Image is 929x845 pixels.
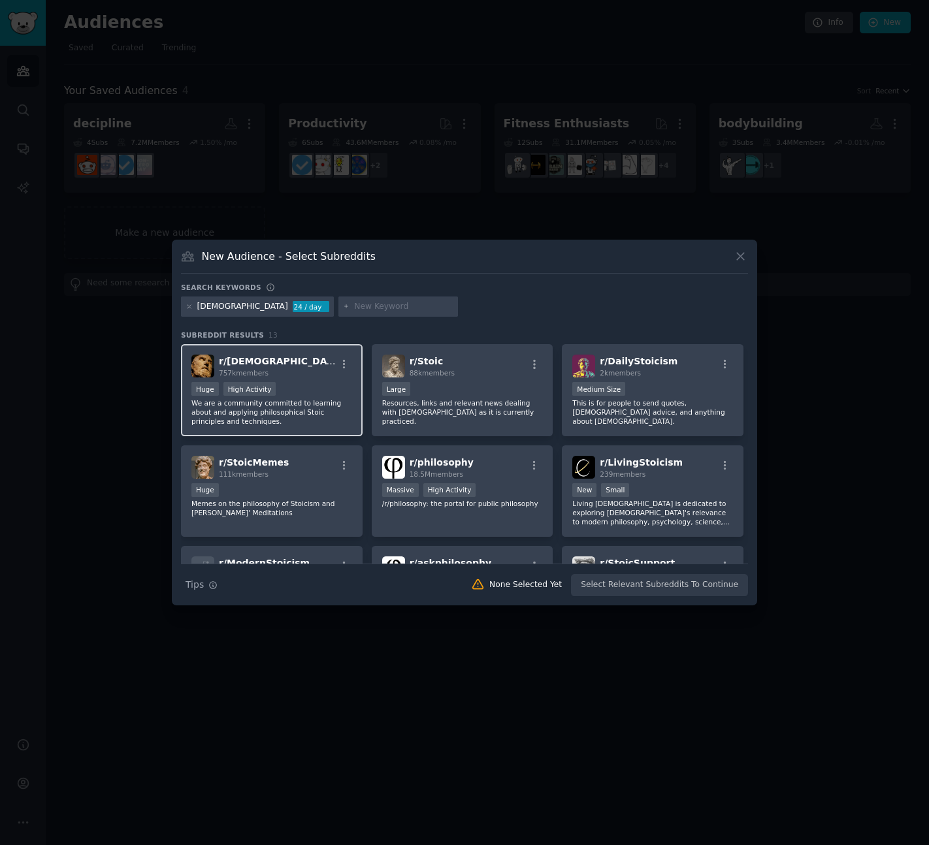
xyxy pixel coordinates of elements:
[382,382,411,396] div: Large
[219,558,310,568] span: r/ ModernStoicism
[354,301,453,313] input: New Keyword
[382,556,405,579] img: askphilosophy
[197,301,288,313] div: [DEMOGRAPHIC_DATA]
[269,331,278,339] span: 13
[410,457,474,468] span: r/ philosophy
[191,456,214,479] img: StoicMemes
[410,470,463,478] span: 18.5M members
[191,499,352,517] p: Memes on the philosophy of Stoicism and [PERSON_NAME]' Meditations
[382,483,419,497] div: Massive
[181,283,261,292] h3: Search keywords
[181,573,222,596] button: Tips
[382,355,405,377] img: Stoic
[382,398,543,426] p: Resources, links and relevant news dealing with [DEMOGRAPHIC_DATA] as it is currently practiced.
[293,301,329,313] div: 24 / day
[423,483,476,497] div: High Activity
[181,330,264,340] span: Subreddit Results
[600,558,675,568] span: r/ StoicSupport
[191,483,219,497] div: Huge
[410,369,455,377] span: 88k members
[600,356,677,366] span: r/ DailyStoicism
[186,578,204,592] span: Tips
[489,579,562,591] div: None Selected Yet
[219,457,289,468] span: r/ StoicMemes
[223,382,276,396] div: High Activity
[572,355,595,377] img: DailyStoicism
[572,456,595,479] img: LivingStoicism
[410,356,444,366] span: r/ Stoic
[572,556,595,579] img: StoicSupport
[202,249,376,263] h3: New Audience - Select Subreddits
[572,499,733,526] p: Living [DEMOGRAPHIC_DATA] is dedicated to exploring [DEMOGRAPHIC_DATA]'s relevance to modern phil...
[572,398,733,426] p: This is for people to send quotes, [DEMOGRAPHIC_DATA] advice, and anything about [DEMOGRAPHIC_DATA].
[219,356,343,366] span: r/ [DEMOGRAPHIC_DATA]
[191,398,352,426] p: We are a community committed to learning about and applying philosophical Stoic principles and te...
[382,456,405,479] img: philosophy
[191,382,219,396] div: Huge
[572,483,596,497] div: New
[219,369,269,377] span: 757k members
[601,483,629,497] div: Small
[410,558,491,568] span: r/ askphilosophy
[600,369,641,377] span: 2k members
[600,470,645,478] span: 239 members
[572,382,625,396] div: Medium Size
[600,457,683,468] span: r/ LivingStoicism
[191,355,214,377] img: Stoicism
[219,470,269,478] span: 111k members
[382,499,543,508] p: /r/philosophy: the portal for public philosophy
